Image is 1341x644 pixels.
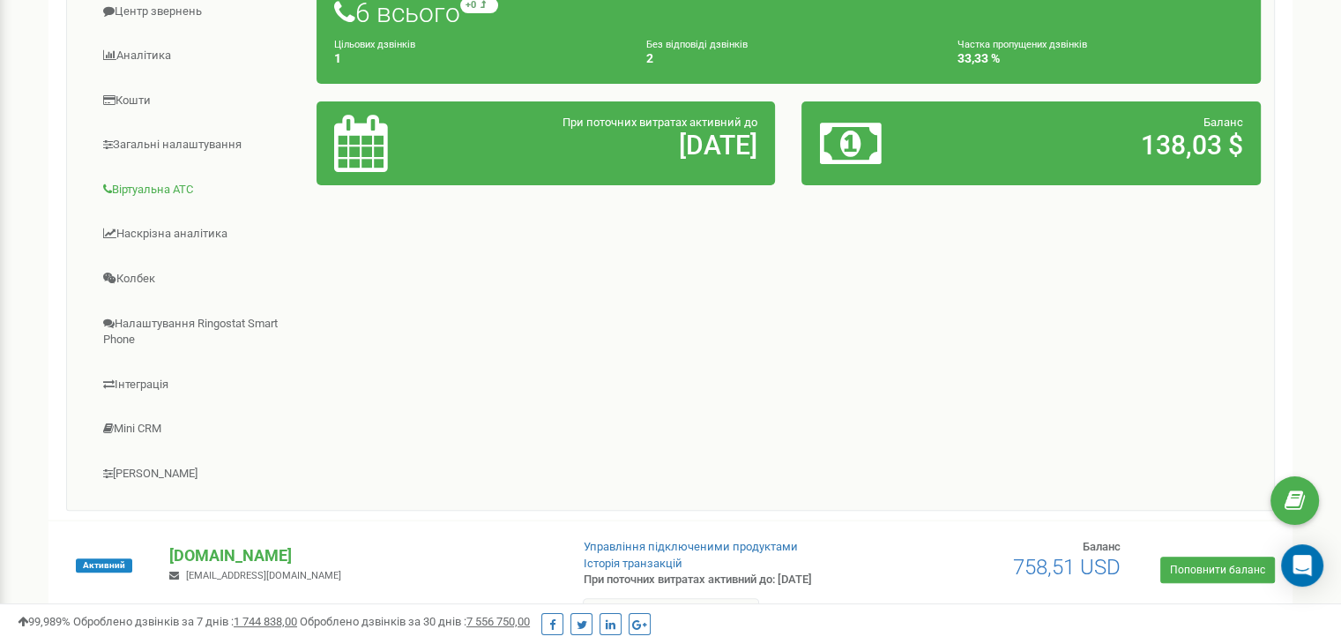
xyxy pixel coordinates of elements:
span: Оброблено дзвінків за 7 днів : [73,615,297,628]
h2: [DATE] [484,131,757,160]
a: Загальні налаштування [80,124,317,167]
u: 1 744 838,00 [234,615,297,628]
h4: 1 [334,52,620,65]
p: [DOMAIN_NAME] [169,544,555,567]
p: При поточних витратах активний до: [DATE] [584,572,866,588]
span: Баланс [1203,116,1243,129]
a: Кошти [80,79,317,123]
a: Управління підключеними продуктами [584,540,798,553]
a: Віртуальна АТС [80,168,317,212]
small: Без відповіді дзвінків [646,39,748,50]
span: Баланс [1083,540,1121,553]
small: Цільових дзвінків [334,39,415,50]
h4: 2 [646,52,932,65]
a: Mini CRM [80,408,317,451]
span: Активний [76,558,132,573]
a: Наскрізна аналітика [80,213,317,256]
a: Інтеграція [80,363,317,407]
span: Оброблено дзвінків за 30 днів : [300,615,530,628]
a: [PERSON_NAME] [80,453,317,496]
div: Open Intercom Messenger [1281,544,1323,587]
a: Історія транзакцій [584,557,682,570]
a: Поповнити баланс [1160,557,1275,583]
a: Аналiтика [80,34,317,78]
span: 758,51 USD [1013,555,1121,580]
u: 7 556 750,00 [466,615,530,628]
small: Частка пропущених дзвінків [957,39,1087,50]
span: При поточних витратах активний до [562,116,757,129]
span: 99,989% [18,615,71,628]
h4: 33,33 % [957,52,1243,65]
h2: 138,03 $ [970,131,1243,160]
a: Налаштування Ringostat Smart Phone [80,303,317,362]
a: Колбек [80,258,317,301]
span: [EMAIL_ADDRESS][DOMAIN_NAME] [186,570,341,581]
